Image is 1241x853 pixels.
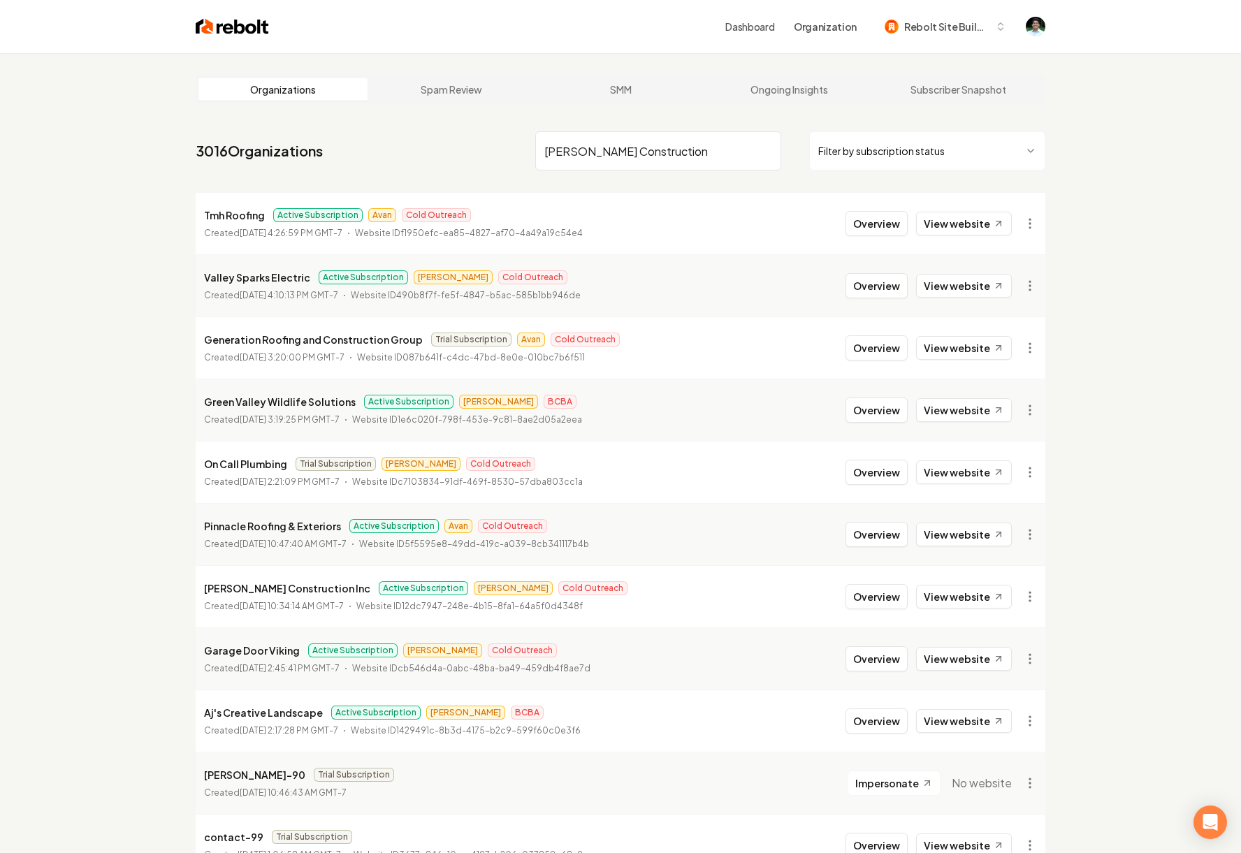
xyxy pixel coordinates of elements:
p: Created [204,226,342,240]
span: Avan [368,208,396,222]
button: Overview [846,460,908,485]
a: View website [916,523,1012,546]
time: [DATE] 2:17:28 PM GMT-7 [240,725,338,736]
a: View website [916,585,1012,608]
time: [DATE] 3:20:00 PM GMT-7 [240,352,344,363]
span: Cold Outreach [498,270,567,284]
p: Created [204,724,338,738]
button: Overview [846,708,908,734]
a: Subscriber Snapshot [873,78,1043,101]
button: Impersonate [848,771,941,796]
span: Cold Outreach [558,581,627,595]
span: [PERSON_NAME] [459,395,538,409]
a: View website [916,274,1012,298]
time: [DATE] 10:46:43 AM GMT-7 [240,787,347,798]
span: [PERSON_NAME] [382,457,460,471]
span: Active Subscription [364,395,453,409]
p: Created [204,599,344,613]
time: [DATE] 4:10:13 PM GMT-7 [240,290,338,300]
img: Rebolt Logo [196,17,269,36]
span: Active Subscription [308,643,398,657]
span: [PERSON_NAME] [414,270,493,284]
span: Cold Outreach [478,519,547,533]
a: 3016Organizations [196,141,323,161]
a: Ongoing Insights [705,78,874,101]
p: On Call Plumbing [204,455,287,472]
span: Trial Subscription [314,768,394,782]
a: View website [916,709,1012,733]
a: View website [916,336,1012,360]
p: Created [204,413,340,427]
span: [PERSON_NAME] [474,581,553,595]
span: Cold Outreach [551,333,620,347]
span: Avan [444,519,472,533]
a: View website [916,647,1012,671]
p: Website ID 490b8f7f-fe5f-4847-b5ac-585b1bb946de [351,289,581,302]
button: Overview [846,584,908,609]
span: Active Subscription [331,706,421,720]
p: [PERSON_NAME]-90 [204,766,305,783]
p: Website ID c7103834-91df-469f-8530-57dba803cc1a [352,475,583,489]
p: Website ID 1e6c020f-798f-453e-9c81-8ae2d05a2eea [352,413,582,427]
span: Cold Outreach [402,208,471,222]
span: Active Subscription [273,208,363,222]
p: Aj's Creative Landscape [204,704,323,721]
span: Active Subscription [379,581,468,595]
time: [DATE] 3:19:25 PM GMT-7 [240,414,340,425]
span: Avan [517,333,545,347]
span: Cold Outreach [466,457,535,471]
p: Generation Roofing and Construction Group [204,331,423,348]
a: View website [916,398,1012,422]
img: Arwin Rahmatpanah [1026,17,1045,36]
time: [DATE] 10:34:14 AM GMT-7 [240,601,344,611]
div: Open Intercom Messenger [1193,805,1227,839]
span: Active Subscription [319,270,408,284]
button: Overview [846,646,908,671]
p: Website ID f1950efc-ea85-4827-af70-4a49a19c54e4 [355,226,583,240]
p: Website ID cb546d4a-0abc-48ba-ba49-459db4f8ae7d [352,662,590,676]
span: Rebolt Site Builder [904,20,989,34]
p: Website ID 087b641f-c4dc-47bd-8e0e-010bc7b6f511 [357,351,585,365]
span: Trial Subscription [272,830,352,844]
a: Dashboard [725,20,774,34]
a: SMM [536,78,705,101]
p: Created [204,786,347,800]
img: Rebolt Site Builder [885,20,899,34]
p: Created [204,537,347,551]
p: [PERSON_NAME] Construction Inc [204,580,370,597]
a: Organizations [198,78,368,101]
button: Overview [846,335,908,360]
span: Trial Subscription [431,333,511,347]
p: Website ID 12dc7947-248e-4b15-8fa1-64a5f0d4348f [356,599,583,613]
p: Green Valley Wildlife Solutions [204,393,356,410]
p: Created [204,662,340,676]
input: Search by name or ID [535,131,781,170]
button: Overview [846,398,908,423]
span: BCBA [544,395,576,409]
time: [DATE] 2:21:09 PM GMT-7 [240,476,340,487]
button: Overview [846,211,908,236]
p: Website ID 1429491c-8b3d-4175-b2c9-599f60c0e3f6 [351,724,581,738]
p: Garage Door Viking [204,642,300,659]
button: Overview [846,522,908,547]
span: Cold Outreach [488,643,557,657]
span: Active Subscription [349,519,439,533]
span: [PERSON_NAME] [403,643,482,657]
p: Created [204,475,340,489]
p: Tmh Roofing [204,207,265,224]
time: [DATE] 2:45:41 PM GMT-7 [240,663,340,673]
a: Spam Review [368,78,537,101]
p: Valley Sparks Electric [204,269,310,286]
p: Pinnacle Roofing & Exteriors [204,518,341,534]
time: [DATE] 4:26:59 PM GMT-7 [240,228,342,238]
p: Created [204,351,344,365]
span: No website [952,775,1012,792]
button: Organization [785,14,865,39]
span: Trial Subscription [296,457,376,471]
p: Website ID 5f5595e8-49dd-419c-a039-8cb341117b4b [359,537,589,551]
button: Overview [846,273,908,298]
time: [DATE] 10:47:40 AM GMT-7 [240,539,347,549]
span: Impersonate [855,776,919,790]
a: View website [916,212,1012,235]
span: [PERSON_NAME] [426,706,505,720]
